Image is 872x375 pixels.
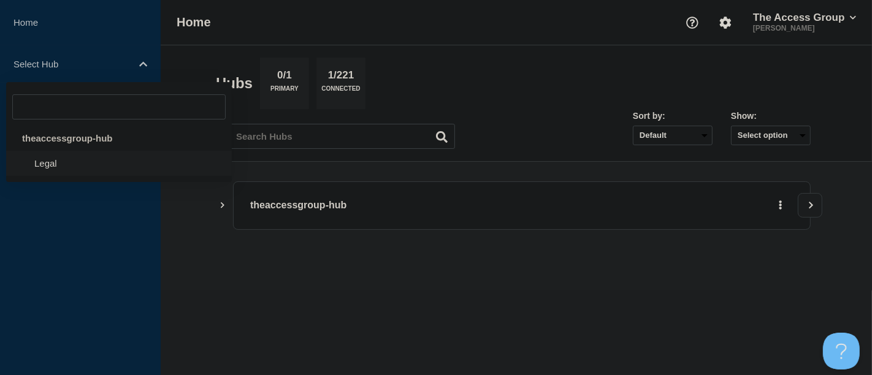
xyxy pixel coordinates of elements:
input: Search Hubs [222,124,455,149]
select: Sort by [633,126,713,145]
p: [PERSON_NAME] [751,24,859,32]
p: Primary [270,85,299,98]
p: Select Hub [13,59,131,69]
button: Account settings [713,10,738,36]
p: 0/1 [273,69,297,85]
div: Sort by: [633,111,713,121]
p: Connected [321,85,360,98]
p: 1/221 [323,69,359,85]
li: Legal [6,151,232,176]
div: theaccessgroup-hub [6,126,232,151]
button: View [798,193,822,218]
button: Select option [731,126,811,145]
h2: Hubs [216,75,253,92]
button: Support [679,10,705,36]
button: Show Connected Hubs [220,201,226,210]
button: The Access Group [751,12,859,24]
button: More actions [773,194,789,217]
p: theaccessgroup-hub [250,194,589,217]
h1: Home [177,15,211,29]
div: Show: [731,111,811,121]
iframe: Help Scout Beacon - Open [823,333,860,369]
